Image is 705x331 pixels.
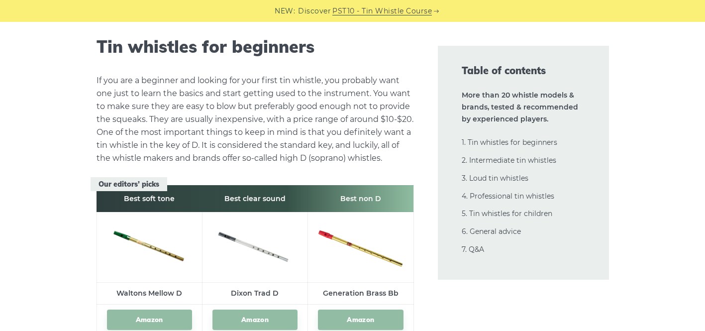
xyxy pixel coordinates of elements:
a: 4. Professional tin whistles [462,192,554,201]
a: 2. Intermediate tin whistles [462,156,556,165]
span: Discover [298,5,331,17]
img: Dixon Trad D Tin Whistle Preview [212,226,298,265]
a: Amazon [107,310,192,330]
th: Best soft tone [97,185,202,212]
p: If you are a beginner and looking for your first tin whistle, you probably want one just to learn... [97,74,414,165]
a: 5. Tin whistles for children [462,209,552,218]
img: Waltons Mellow D Tin Whistle Preview [107,225,192,266]
img: generation Brass Bb Tin Whistle Preview [318,217,403,274]
a: 7. Q&A [462,245,484,254]
span: Our editors’ picks [91,177,167,192]
strong: More than 20 whistle models & brands, tested & recommended by experienced players. [462,91,578,123]
th: Best non D [308,185,413,212]
td: Waltons Mellow D [97,283,202,305]
td: Dixon Trad D [202,283,307,305]
a: Amazon [212,310,298,330]
a: PST10 - Tin Whistle Course [332,5,432,17]
a: 1. Tin whistles for beginners [462,138,557,147]
th: Best clear sound [202,185,307,212]
h2: Tin whistles for beginners [97,37,414,57]
a: 6. General advice [462,227,521,236]
span: NEW: [275,5,295,17]
span: Table of contents [462,64,585,78]
a: Amazon [318,310,403,330]
td: Generation Brass Bb [308,283,413,305]
a: 3. Loud tin whistles [462,174,528,183]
